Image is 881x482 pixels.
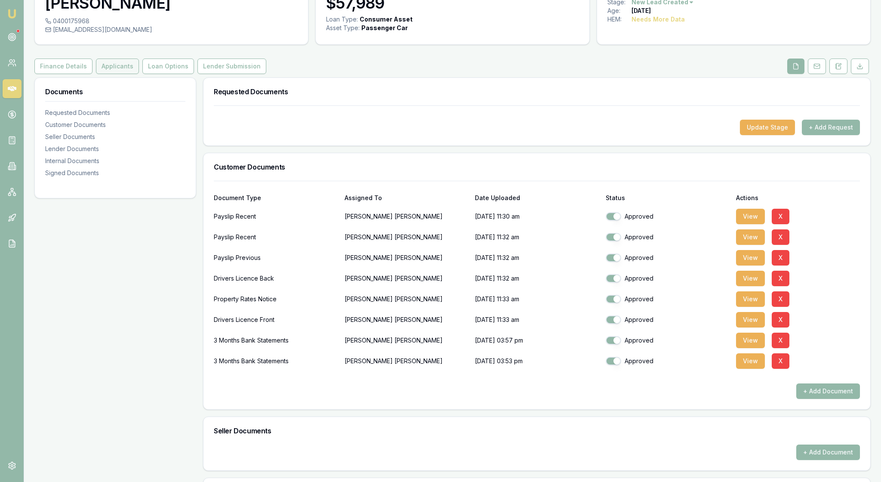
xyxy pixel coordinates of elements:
[607,15,631,24] div: HEM:
[606,357,730,365] div: Approved
[214,427,860,434] h3: Seller Documents
[96,59,139,74] button: Applicants
[345,332,468,349] p: [PERSON_NAME] [PERSON_NAME]
[345,311,468,328] p: [PERSON_NAME] [PERSON_NAME]
[606,195,730,201] div: Status
[736,229,765,245] button: View
[214,164,860,170] h3: Customer Documents
[214,352,338,370] div: 3 Months Bank Statements
[45,169,185,177] div: Signed Documents
[736,250,765,266] button: View
[475,249,599,266] p: [DATE] 11:32 am
[196,59,268,74] a: Lender Submission
[45,17,298,25] div: 0400175968
[740,120,795,135] button: Update Stage
[45,157,185,165] div: Internal Documents
[345,290,468,308] p: [PERSON_NAME] [PERSON_NAME]
[475,270,599,287] p: [DATE] 11:32 am
[45,108,185,117] div: Requested Documents
[345,249,468,266] p: [PERSON_NAME] [PERSON_NAME]
[772,209,789,224] button: X
[94,59,141,74] a: Applicants
[475,229,599,246] p: [DATE] 11:32 am
[214,229,338,246] div: Payslip Recent
[606,295,730,303] div: Approved
[772,353,789,369] button: X
[736,291,765,307] button: View
[736,195,860,201] div: Actions
[475,311,599,328] p: [DATE] 11:33 am
[7,9,17,19] img: emu-icon-u.png
[45,88,185,95] h3: Documents
[802,120,860,135] button: + Add Request
[214,332,338,349] div: 3 Months Bank Statements
[214,249,338,266] div: Payslip Previous
[345,195,468,201] div: Assigned To
[607,6,631,15] div: Age:
[475,352,599,370] p: [DATE] 03:53 pm
[606,253,730,262] div: Approved
[796,383,860,399] button: + Add Document
[142,59,194,74] button: Loan Options
[326,24,360,32] div: Asset Type :
[772,271,789,286] button: X
[631,6,651,15] div: [DATE]
[214,208,338,225] div: Payslip Recent
[796,445,860,460] button: + Add Document
[772,250,789,266] button: X
[214,88,860,95] h3: Requested Documents
[606,233,730,241] div: Approved
[197,59,266,74] button: Lender Submission
[361,24,408,32] div: Passenger Car
[34,59,94,74] a: Finance Details
[360,15,413,24] div: Consumer Asset
[45,145,185,153] div: Lender Documents
[345,270,468,287] p: [PERSON_NAME] [PERSON_NAME]
[772,333,789,348] button: X
[606,274,730,283] div: Approved
[45,25,298,34] div: [EMAIL_ADDRESS][DOMAIN_NAME]
[345,229,468,246] p: [PERSON_NAME] [PERSON_NAME]
[606,212,730,221] div: Approved
[606,336,730,345] div: Approved
[45,120,185,129] div: Customer Documents
[45,133,185,141] div: Seller Documents
[141,59,196,74] a: Loan Options
[214,270,338,287] div: Drivers Licence Back
[345,352,468,370] p: [PERSON_NAME] [PERSON_NAME]
[34,59,92,74] button: Finance Details
[606,315,730,324] div: Approved
[345,208,468,225] p: [PERSON_NAME] [PERSON_NAME]
[772,312,789,328] button: X
[736,312,765,328] button: View
[214,290,338,308] div: Property Rates Notice
[631,15,685,24] div: Needs More Data
[736,333,765,348] button: View
[326,15,358,24] div: Loan Type:
[736,271,765,286] button: View
[475,195,599,201] div: Date Uploaded
[475,332,599,349] p: [DATE] 03:57 pm
[772,229,789,245] button: X
[214,195,338,201] div: Document Type
[214,311,338,328] div: Drivers Licence Front
[736,353,765,369] button: View
[475,208,599,225] p: [DATE] 11:30 am
[736,209,765,224] button: View
[475,290,599,308] p: [DATE] 11:33 am
[772,291,789,307] button: X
